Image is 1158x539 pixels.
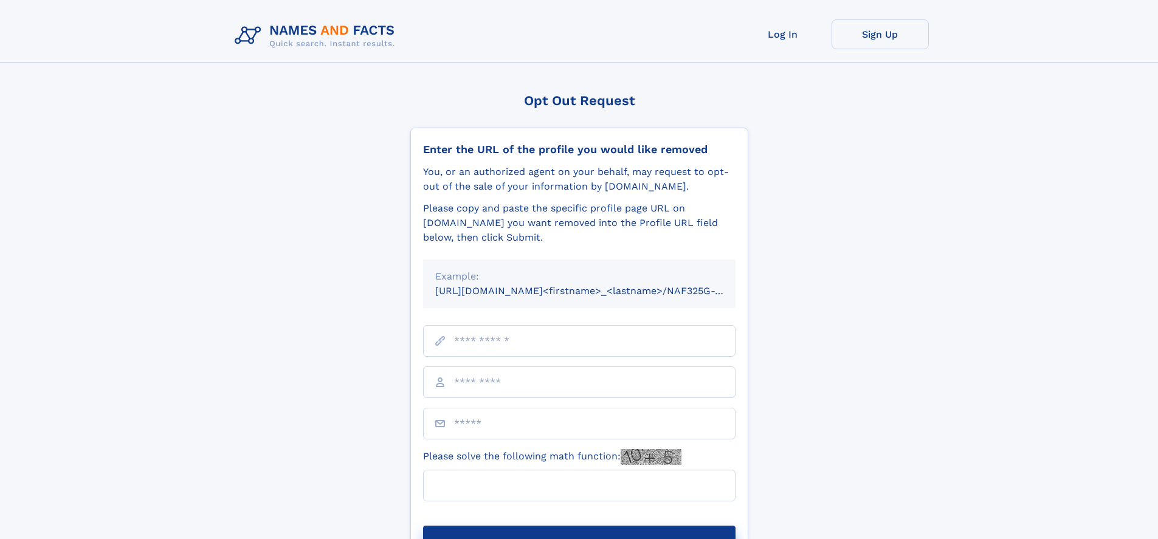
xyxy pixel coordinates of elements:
[423,143,736,156] div: Enter the URL of the profile you would like removed
[435,285,759,297] small: [URL][DOMAIN_NAME]<firstname>_<lastname>/NAF325G-xxxxxxxx
[734,19,832,49] a: Log In
[230,19,405,52] img: Logo Names and Facts
[423,165,736,194] div: You, or an authorized agent on your behalf, may request to opt-out of the sale of your informatio...
[423,449,681,465] label: Please solve the following math function:
[435,269,723,284] div: Example:
[832,19,929,49] a: Sign Up
[410,93,748,108] div: Opt Out Request
[423,201,736,245] div: Please copy and paste the specific profile page URL on [DOMAIN_NAME] you want removed into the Pr...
